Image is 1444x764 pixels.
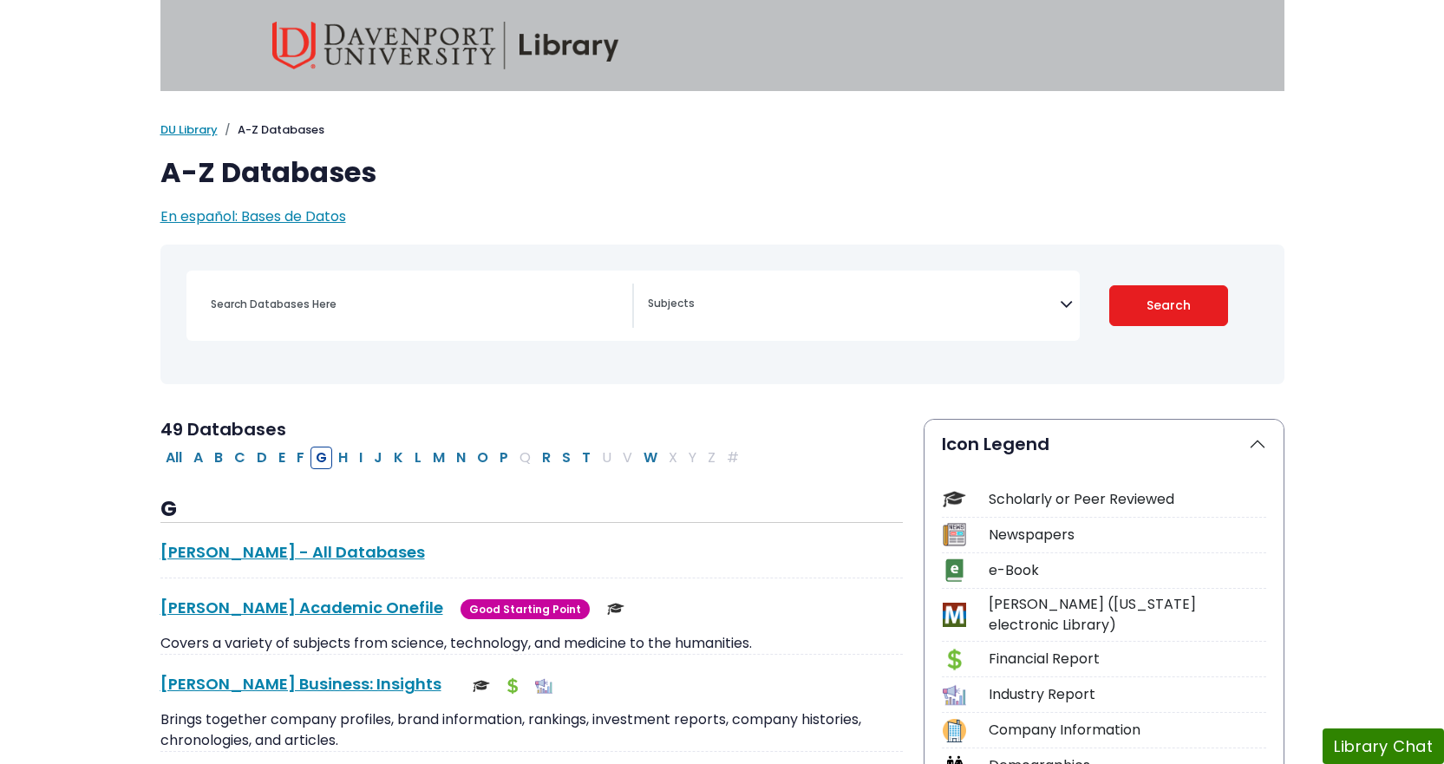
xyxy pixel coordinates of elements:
[473,677,490,695] img: Scholarly or Peer Reviewed
[925,420,1284,468] button: Icon Legend
[943,683,966,707] img: Icon Industry Report
[989,525,1266,545] div: Newspapers
[272,22,619,69] img: Davenport University Library
[943,603,966,626] img: Icon MeL (Michigan electronic Library)
[160,121,1284,139] nav: breadcrumb
[409,447,427,469] button: Filter Results L
[389,447,408,469] button: Filter Results K
[160,447,187,469] button: All
[1109,285,1228,326] button: Submit for Search Results
[160,541,425,563] a: [PERSON_NAME] - All Databases
[943,719,966,742] img: Icon Company Information
[537,447,556,469] button: Filter Results R
[160,417,286,441] span: 49 Databases
[577,447,596,469] button: Filter Results T
[494,447,513,469] button: Filter Results P
[160,121,218,138] a: DU Library
[273,447,291,469] button: Filter Results E
[638,447,663,469] button: Filter Results W
[310,447,332,469] button: Filter Results G
[188,447,208,469] button: Filter Results A
[989,594,1266,636] div: [PERSON_NAME] ([US_STATE] electronic Library)
[218,121,324,139] li: A-Z Databases
[989,684,1266,705] div: Industry Report
[354,447,368,469] button: Filter Results I
[160,245,1284,384] nav: Search filters
[160,497,903,523] h3: G
[160,673,441,695] a: [PERSON_NAME] Business: Insights
[333,447,353,469] button: Filter Results H
[989,720,1266,741] div: Company Information
[160,709,903,751] p: Brings together company profiles, brand information, rankings, investment reports, company histor...
[200,291,632,317] input: Search database by title or keyword
[943,487,966,511] img: Icon Scholarly or Peer Reviewed
[535,677,552,695] img: Industry Report
[461,599,590,619] span: Good Starting Point
[989,560,1266,581] div: e-Book
[989,489,1266,510] div: Scholarly or Peer Reviewed
[943,648,966,671] img: Icon Financial Report
[160,156,1284,189] h1: A-Z Databases
[451,447,471,469] button: Filter Results N
[160,597,443,618] a: [PERSON_NAME] Academic Onefile
[291,447,310,469] button: Filter Results F
[160,447,746,467] div: Alpha-list to filter by first letter of database name
[209,447,228,469] button: Filter Results B
[472,447,493,469] button: Filter Results O
[252,447,272,469] button: Filter Results D
[943,523,966,546] img: Icon Newspapers
[160,633,903,654] p: Covers a variety of subjects from science, technology, and medicine to the humanities.
[943,558,966,582] img: Icon e-Book
[229,447,251,469] button: Filter Results C
[607,600,624,617] img: Scholarly or Peer Reviewed
[160,206,346,226] a: En español: Bases de Datos
[504,677,521,695] img: Financial Report
[557,447,576,469] button: Filter Results S
[648,298,1060,312] textarea: Search
[1323,728,1444,764] button: Library Chat
[989,649,1266,669] div: Financial Report
[428,447,450,469] button: Filter Results M
[369,447,388,469] button: Filter Results J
